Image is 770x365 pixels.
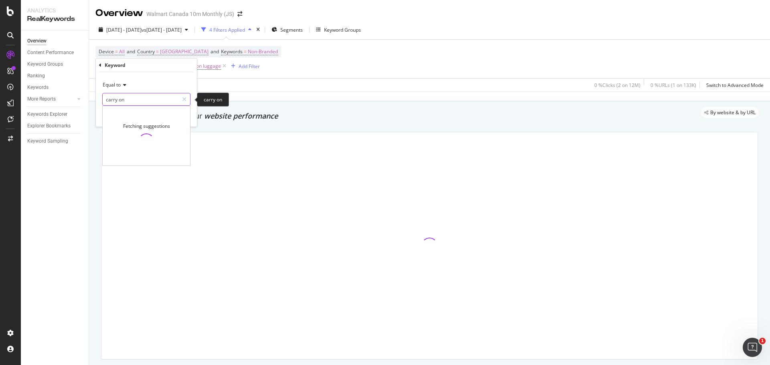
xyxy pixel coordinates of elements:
[27,37,47,45] div: Overview
[142,26,182,33] span: vs [DATE] - [DATE]
[239,63,260,70] div: Add Filter
[703,79,764,91] button: Switch to Advanced Mode
[115,48,118,55] span: =
[313,23,364,36] button: Keyword Groups
[27,48,74,57] div: Content Performance
[743,338,762,357] iframe: Intercom live chat
[27,72,83,80] a: Ranking
[27,95,56,103] div: More Reports
[268,23,306,36] button: Segments
[183,60,221,72] span: carry-on luggage
[27,122,83,130] a: Explorer Bookmarks
[119,46,125,57] span: All
[27,95,75,103] a: More Reports
[650,82,696,89] div: 0 % URLs ( 1 on 133K )
[594,82,640,89] div: 0 % Clicks ( 2 on 12M )
[221,48,243,55] span: Keywords
[27,48,83,57] a: Content Performance
[27,83,49,92] div: Keywords
[27,37,83,45] a: Overview
[27,137,83,145] a: Keyword Sampling
[27,60,83,69] a: Keyword Groups
[237,11,242,17] div: arrow-right-arrow-left
[27,83,83,92] a: Keywords
[244,48,247,55] span: =
[255,26,261,34] div: times
[248,46,278,57] span: Non-Branded
[99,48,114,55] span: Device
[211,48,219,55] span: and
[146,10,234,18] div: Walmart Canada 10m Monthly (JS)
[127,48,135,55] span: and
[123,123,170,129] div: Fetching suggestions
[105,62,126,69] div: Keyword
[156,48,159,55] span: =
[95,6,143,20] div: Overview
[27,60,63,69] div: Keyword Groups
[710,110,756,115] span: By website & by URL
[137,48,155,55] span: Country
[160,46,209,57] span: [GEOGRAPHIC_DATA]
[209,26,245,33] div: 4 Filters Applied
[95,23,191,36] button: [DATE] - [DATE]vs[DATE] - [DATE]
[103,81,121,88] span: Equal to
[228,61,260,71] button: Add Filter
[198,23,255,36] button: 4 Filters Applied
[701,107,759,118] div: legacy label
[280,26,303,33] span: Segments
[27,110,67,119] div: Keywords Explorer
[27,6,82,14] div: Analytics
[106,26,142,33] span: [DATE] - [DATE]
[324,26,361,33] div: Keyword Groups
[99,112,124,120] button: Cancel
[197,93,229,107] div: carry on
[27,110,83,119] a: Keywords Explorer
[27,14,82,24] div: RealKeywords
[27,122,71,130] div: Explorer Bookmarks
[27,137,68,145] div: Keyword Sampling
[27,72,45,80] div: Ranking
[759,338,766,344] span: 1
[706,82,764,89] div: Switch to Advanced Mode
